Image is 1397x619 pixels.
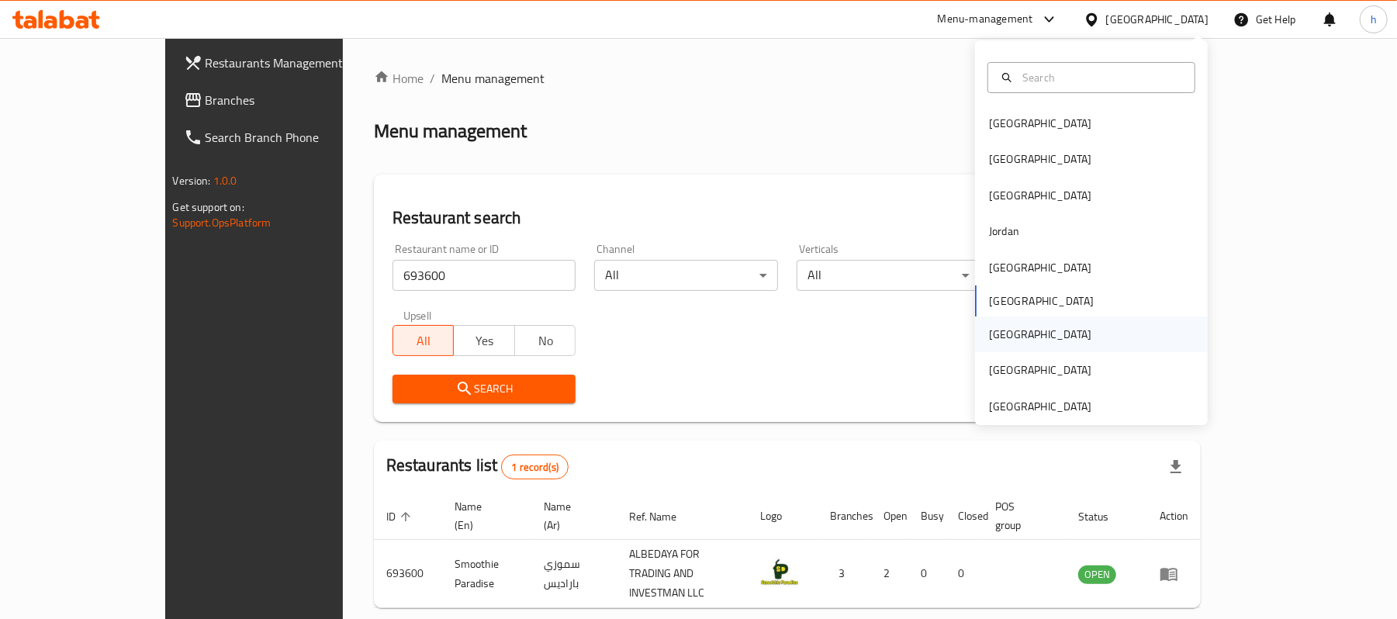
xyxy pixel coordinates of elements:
[430,69,435,88] li: /
[1371,11,1377,28] span: h
[629,507,697,526] span: Ref. Name
[1078,565,1116,583] span: OPEN
[386,507,416,526] span: ID
[748,493,818,540] th: Logo
[405,379,564,399] span: Search
[1147,493,1201,540] th: Action
[1016,69,1185,86] input: Search
[872,540,909,608] td: 2
[455,497,513,534] span: Name (En)
[386,454,569,479] h2: Restaurants list
[403,309,432,320] label: Upsell
[392,260,576,291] input: Search for restaurant name or ID..
[946,540,984,608] td: 0
[501,455,569,479] div: Total records count
[946,493,984,540] th: Closed
[531,540,617,608] td: سموزي باراديس
[460,330,509,352] span: Yes
[206,91,386,109] span: Branches
[171,81,399,119] a: Branches
[453,325,515,356] button: Yes
[392,325,455,356] button: All
[374,119,527,144] h2: Menu management
[594,260,778,291] div: All
[392,206,1183,230] h2: Restaurant search
[989,361,1091,379] div: [GEOGRAPHIC_DATA]
[374,540,442,608] td: 693600
[1078,565,1116,584] div: OPEN
[206,54,386,72] span: Restaurants Management
[374,493,1202,608] table: enhanced table
[544,497,598,534] span: Name (Ar)
[989,150,1091,168] div: [GEOGRAPHIC_DATA]
[617,540,748,608] td: ALBEDAYA FOR TRADING AND INVESTMAN LLC
[399,330,448,352] span: All
[909,493,946,540] th: Busy
[173,197,244,217] span: Get support on:
[760,552,799,590] img: Smoothie Paradise
[989,187,1091,204] div: [GEOGRAPHIC_DATA]
[442,540,531,608] td: Smoothie Paradise
[1106,11,1209,28] div: [GEOGRAPHIC_DATA]
[514,325,576,356] button: No
[818,540,872,608] td: 3
[797,260,980,291] div: All
[989,223,1019,240] div: Jordan
[173,171,211,191] span: Version:
[441,69,545,88] span: Menu management
[171,44,399,81] a: Restaurants Management
[173,213,271,233] a: Support.OpsPlatform
[818,493,872,540] th: Branches
[392,375,576,403] button: Search
[1160,565,1188,583] div: Menu
[989,115,1091,132] div: [GEOGRAPHIC_DATA]
[909,540,946,608] td: 0
[502,460,568,475] span: 1 record(s)
[872,493,909,540] th: Open
[1157,448,1195,486] div: Export file
[374,69,1202,88] nav: breadcrumb
[374,69,424,88] a: Home
[206,128,386,147] span: Search Branch Phone
[996,497,1048,534] span: POS group
[989,326,1091,343] div: [GEOGRAPHIC_DATA]
[989,398,1091,415] div: [GEOGRAPHIC_DATA]
[989,259,1091,276] div: [GEOGRAPHIC_DATA]
[171,119,399,156] a: Search Branch Phone
[1078,507,1129,526] span: Status
[213,171,237,191] span: 1.0.0
[938,10,1033,29] div: Menu-management
[521,330,570,352] span: No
